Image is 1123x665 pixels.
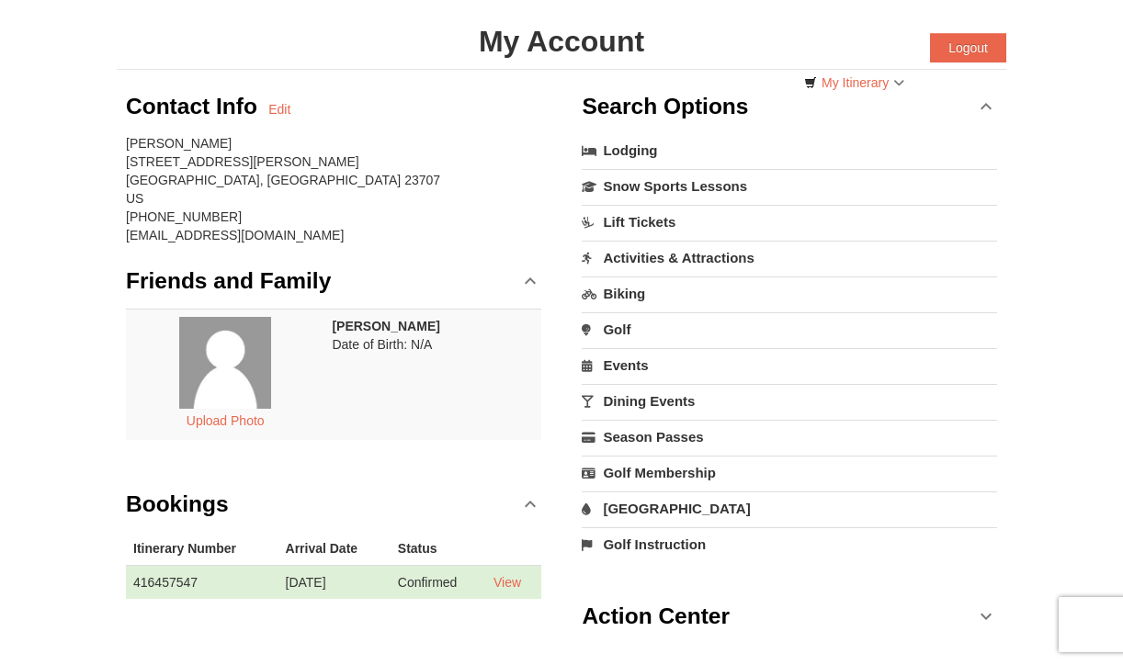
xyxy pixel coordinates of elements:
[582,527,997,561] a: Golf Instruction
[332,319,439,333] strong: [PERSON_NAME]
[126,486,229,523] h3: Bookings
[126,532,278,566] th: Itinerary Number
[391,565,486,599] td: Confirmed
[930,33,1006,62] button: Logout
[582,589,997,644] a: Action Center
[582,491,997,525] a: [GEOGRAPHIC_DATA]
[126,134,541,244] div: [PERSON_NAME] [STREET_ADDRESS][PERSON_NAME] [GEOGRAPHIC_DATA], [GEOGRAPHIC_DATA] 23707 US [PHONE_...
[117,23,1006,60] h1: My Account
[126,565,278,599] td: 416457547
[582,169,997,203] a: Snow Sports Lessons
[268,100,290,118] a: Edit
[792,69,916,96] a: My Itinerary
[582,456,997,490] a: Golf Membership
[126,254,541,309] a: Friends and Family
[126,477,541,532] a: Bookings
[176,409,275,433] button: Upload Photo
[582,241,997,275] a: Activities & Attractions
[582,88,748,125] h3: Search Options
[391,532,486,566] th: Status
[582,134,997,167] a: Lodging
[582,79,997,134] a: Search Options
[582,205,997,239] a: Lift Tickets
[582,348,997,382] a: Events
[324,309,540,440] td: Date of Birth: N/A
[126,88,268,125] h3: Contact Info
[278,532,391,566] th: Arrival Date
[278,565,391,599] td: [DATE]
[582,276,997,310] a: Biking
[126,263,331,299] h3: Friends and Family
[582,598,730,635] h3: Action Center
[582,420,997,454] a: Season Passes
[493,575,521,590] a: View
[582,312,997,346] a: Golf
[582,384,997,418] a: Dining Events
[179,317,271,409] img: placeholder.jpg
